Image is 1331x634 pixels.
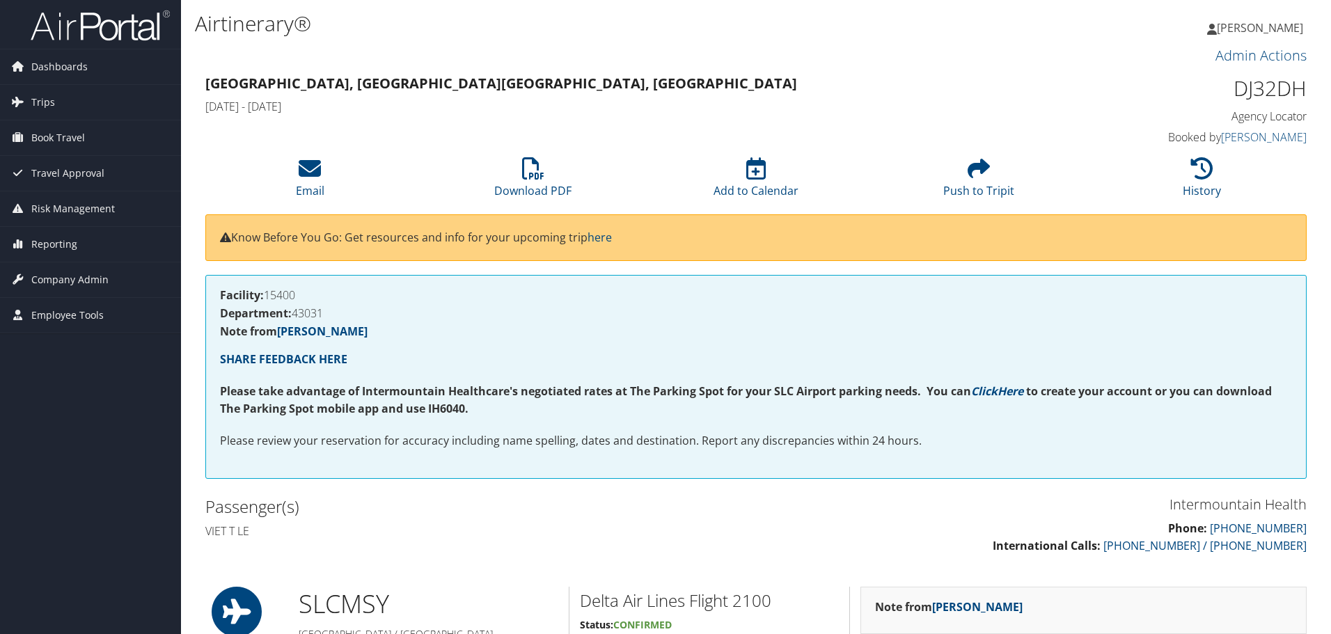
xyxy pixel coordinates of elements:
[580,589,839,612] h2: Delta Air Lines Flight 2100
[205,523,746,539] h4: Viet t Le
[1210,521,1307,536] a: [PHONE_NUMBER]
[195,9,943,38] h1: Airtinerary®
[971,383,998,399] a: Click
[1207,7,1317,49] a: [PERSON_NAME]
[613,618,672,631] span: Confirmed
[1215,46,1307,65] a: Admin Actions
[1183,165,1221,198] a: History
[220,351,347,367] a: SHARE FEEDBACK HERE
[220,383,971,399] strong: Please take advantage of Intermountain Healthcare's negotiated rates at The Parking Spot for your...
[1047,109,1307,124] h4: Agency Locator
[1217,20,1303,35] span: [PERSON_NAME]
[580,618,613,631] strong: Status:
[220,308,1292,319] h4: 43031
[31,49,88,84] span: Dashboards
[296,165,324,198] a: Email
[494,165,572,198] a: Download PDF
[220,306,292,321] strong: Department:
[932,599,1023,615] a: [PERSON_NAME]
[588,230,612,245] a: here
[1047,74,1307,103] h1: DJ32DH
[31,156,104,191] span: Travel Approval
[998,383,1023,399] a: Here
[31,262,109,297] span: Company Admin
[220,229,1292,247] p: Know Before You Go: Get resources and info for your upcoming trip
[299,587,558,621] h1: SLC MSY
[714,165,798,198] a: Add to Calendar
[31,85,55,120] span: Trips
[31,227,77,262] span: Reporting
[220,290,1292,301] h4: 15400
[31,298,104,333] span: Employee Tools
[205,74,797,93] strong: [GEOGRAPHIC_DATA], [GEOGRAPHIC_DATA] [GEOGRAPHIC_DATA], [GEOGRAPHIC_DATA]
[993,538,1101,553] strong: International Calls:
[31,120,85,155] span: Book Travel
[31,191,115,226] span: Risk Management
[220,432,1292,450] p: Please review your reservation for accuracy including name spelling, dates and destination. Repor...
[220,324,368,339] strong: Note from
[1168,521,1207,536] strong: Phone:
[766,495,1307,514] h3: Intermountain Health
[205,495,746,518] h2: Passenger(s)
[875,599,1023,615] strong: Note from
[1047,129,1307,145] h4: Booked by
[1103,538,1307,553] a: [PHONE_NUMBER] / [PHONE_NUMBER]
[1221,129,1307,145] a: [PERSON_NAME]
[205,99,1026,114] h4: [DATE] - [DATE]
[943,165,1014,198] a: Push to Tripit
[277,324,368,339] a: [PERSON_NAME]
[220,287,264,303] strong: Facility:
[31,9,170,42] img: airportal-logo.png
